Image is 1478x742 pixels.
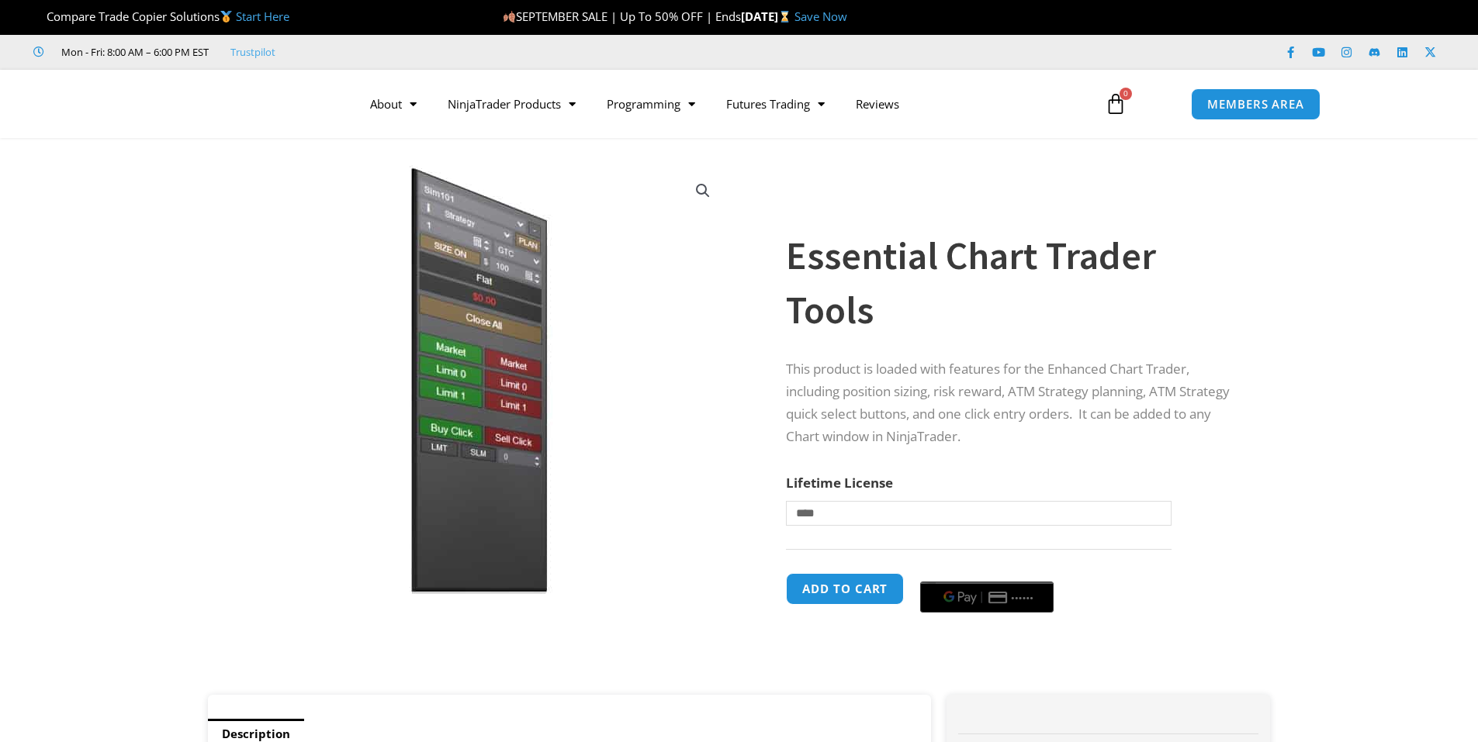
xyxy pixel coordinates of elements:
a: About [355,86,432,122]
span: Mon - Fri: 8:00 AM – 6:00 PM EST [57,43,209,61]
span: Compare Trade Copier Solutions [33,9,289,24]
a: Start Here [236,9,289,24]
a: Programming [591,86,711,122]
h1: Essential Chart Trader Tools [786,229,1239,337]
img: ⌛ [779,11,791,22]
p: This product is loaded with features for the Enhanced Chart Trader, including position sizing, ri... [786,358,1239,448]
a: MEMBERS AREA [1191,88,1321,120]
strong: [DATE] [741,9,794,24]
text: •••••• [1012,592,1036,602]
iframe: Secure payment input frame [917,571,1057,572]
img: 🏆 [34,11,46,22]
img: Essential Chart Trader Tools [230,165,729,594]
a: View full-screen image gallery [689,177,717,205]
img: LogoAI | Affordable Indicators – NinjaTrader [157,76,324,132]
a: Trustpilot [230,43,275,61]
button: Buy with GPay [920,582,1054,613]
nav: Menu [355,86,1087,122]
button: Add to cart [786,573,904,605]
img: 🥇 [220,11,232,22]
a: Reviews [840,86,915,122]
a: Futures Trading [711,86,840,122]
span: 0 [1120,88,1132,100]
a: Save Now [794,9,847,24]
a: 0 [1082,81,1150,126]
span: MEMBERS AREA [1207,98,1304,110]
img: 🍂 [504,11,515,22]
a: NinjaTrader Products [432,86,591,122]
span: SEPTEMBER SALE | Up To 50% OFF | Ends [503,9,741,24]
label: Lifetime License [786,474,893,492]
